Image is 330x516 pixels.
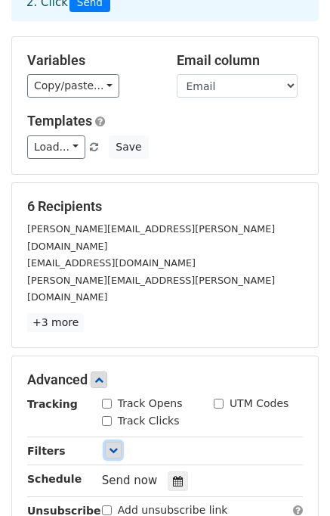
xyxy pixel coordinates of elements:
small: [PERSON_NAME][EMAIL_ADDRESS][PERSON_NAME][DOMAIN_NAME] [27,223,275,252]
label: UTM Codes [230,396,288,412]
a: Templates [27,113,92,129]
small: [PERSON_NAME][EMAIL_ADDRESS][PERSON_NAME][DOMAIN_NAME] [27,275,275,303]
h5: Email column [177,52,304,69]
span: Send now [102,474,158,487]
label: Track Clicks [118,413,180,429]
h5: Advanced [27,371,303,388]
h5: Variables [27,52,154,69]
strong: Filters [27,445,66,457]
small: [EMAIL_ADDRESS][DOMAIN_NAME] [27,257,196,269]
a: +3 more [27,313,84,332]
strong: Schedule [27,473,82,485]
h5: 6 Recipients [27,198,303,215]
a: Load... [27,135,85,159]
strong: Tracking [27,398,78,410]
label: Track Opens [118,396,183,412]
button: Save [109,135,148,159]
iframe: Chat Widget [254,443,330,516]
a: Copy/paste... [27,74,119,98]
